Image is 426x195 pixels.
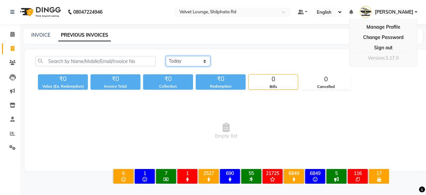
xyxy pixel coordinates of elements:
div: ₹0 [91,74,140,84]
div: 6849 [285,170,303,176]
input: Search by Name/Mobile/Email/Invoice No [35,56,156,66]
span: Empty list [35,98,417,164]
div: 2527 [200,170,217,176]
div: 0 [301,75,350,84]
div: Invoice Total [91,84,140,89]
div: 21725 [264,170,281,176]
div: ₹0 [143,74,193,84]
div: 1 [136,170,153,176]
div: Version:3.17.0 [353,53,414,63]
span: [PERSON_NAME] [375,9,413,16]
b: 08047224946 [73,3,103,21]
div: Cancelled [301,84,350,90]
a: PREVIOUS INVOICES [58,29,111,41]
div: Bills [249,84,298,90]
a: Sign out [353,43,414,53]
img: pradnya [360,6,371,18]
img: logo [17,3,63,21]
a: Change Password [353,32,414,43]
div: 116 [349,170,366,176]
div: 6 [115,170,132,176]
a: Manage Profile [353,22,414,32]
div: 6849 [307,170,324,176]
div: ₹0 [38,74,88,84]
div: 17 [370,170,388,176]
div: 1 [179,170,196,176]
div: Value (Ex. Redemption) [38,84,88,89]
div: Redemption [196,84,246,89]
div: 5 [328,170,345,176]
div: ₹0 [196,74,246,84]
div: 0 [249,75,298,84]
a: INVOICE [31,32,50,38]
div: 55 [243,170,260,176]
div: 7 [157,170,175,176]
div: Collection [143,84,193,89]
div: 690 [221,170,239,176]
